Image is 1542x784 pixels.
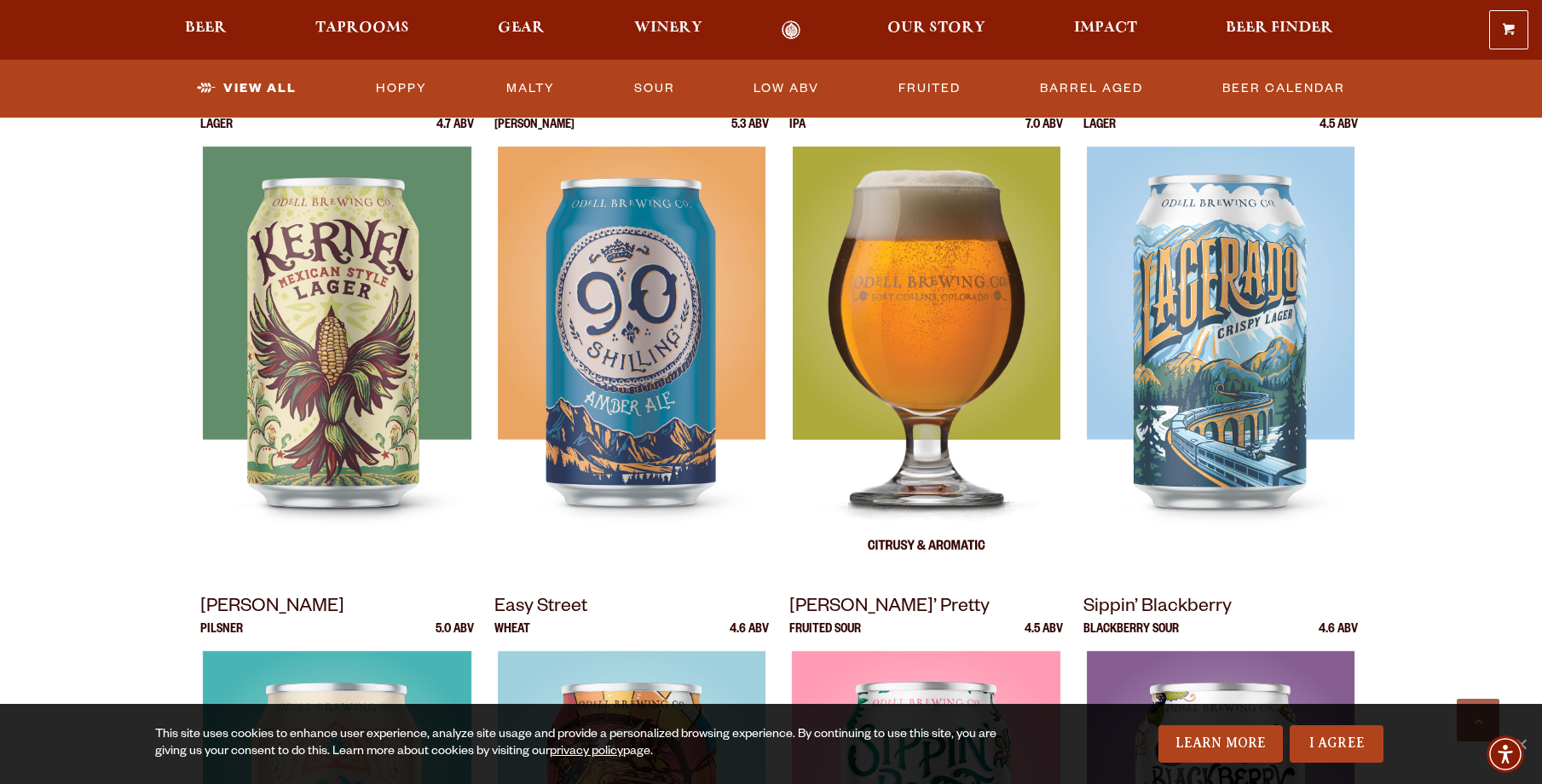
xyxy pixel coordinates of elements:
img: Kernel [203,147,471,573]
a: Beer [174,20,238,40]
a: I Agree [1290,725,1383,763]
p: Sippin’ Blackberry [1083,593,1358,624]
a: Our Story [876,20,996,40]
p: [PERSON_NAME] [494,119,575,147]
a: Learn More [1158,725,1284,763]
p: 4.6 ABV [730,624,769,651]
p: Lager [200,119,233,147]
p: Pilsner [200,624,243,651]
a: Scroll to top [1457,699,1499,741]
span: Beer Finder [1226,21,1333,35]
a: Malty [500,69,562,108]
a: Gear [487,20,556,40]
img: 90 Shilling Ale [498,147,765,573]
a: privacy policy [550,746,623,759]
p: 4.6 ABV [1319,624,1358,651]
p: 5.0 ABV [436,624,474,651]
p: Wheat [494,624,530,651]
span: Winery [634,21,702,35]
p: Lager [1083,119,1116,147]
span: Impact [1074,21,1137,35]
span: Gear [498,21,545,35]
a: IPA IPA 7.0 ABV IPA IPA [789,89,1064,573]
img: IPA [792,147,1060,573]
a: Taprooms [304,20,420,40]
a: Beer Finder [1215,20,1344,40]
p: [PERSON_NAME]’ Pretty [789,593,1064,624]
a: Odell Home [759,20,823,40]
a: 90 Shilling Ale [PERSON_NAME] 5.3 ABV 90 Shilling Ale 90 Shilling Ale [494,89,769,573]
a: Sour [627,69,682,108]
span: Beer [185,21,227,35]
p: 5.3 ABV [731,119,769,147]
span: Taprooms [315,21,409,35]
p: [PERSON_NAME] [200,593,475,624]
a: Barrel Aged [1033,69,1150,108]
a: Winery [623,20,713,40]
a: Low ABV [747,69,826,108]
p: IPA [789,119,806,147]
p: Easy Street [494,593,769,624]
img: Lagerado [1087,147,1354,573]
p: Blackberry Sour [1083,624,1179,651]
p: 7.0 ABV [1025,119,1063,147]
div: Accessibility Menu [1487,735,1524,773]
p: Fruited Sour [789,624,861,651]
a: Beer Calendar [1216,69,1352,108]
p: 4.5 ABV [1025,624,1063,651]
p: 4.7 ABV [436,119,474,147]
a: Lagerado Lager 4.5 ABV Lagerado Lagerado [1083,89,1358,573]
span: Our Story [887,21,985,35]
div: This site uses cookies to enhance user experience, analyze site usage and provide a personalized ... [155,727,1029,761]
a: Impact [1063,20,1148,40]
a: Fruited [892,69,967,108]
a: View All [190,69,303,108]
p: 4.5 ABV [1320,119,1358,147]
a: Kernel Lager 4.7 ABV Kernel Kernel [200,89,475,573]
a: Hoppy [369,69,434,108]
